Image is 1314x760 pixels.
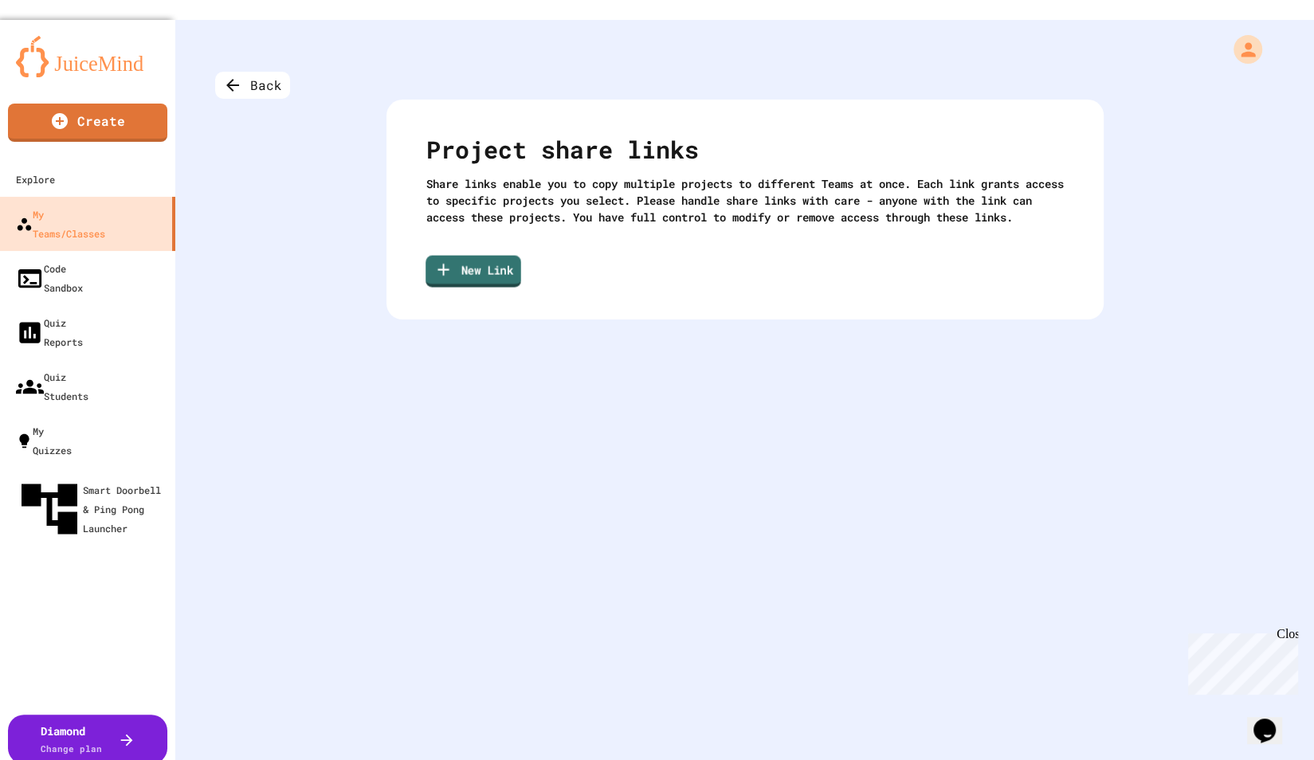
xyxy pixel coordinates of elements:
a: New Link [426,256,521,288]
div: My Quizzes [16,421,72,460]
div: My Account [1217,31,1266,68]
div: My Teams/Classes [16,205,105,243]
iframe: chat widget [1182,627,1298,695]
a: Create [8,104,167,142]
div: Diamond [41,723,102,756]
div: Back [215,72,290,99]
div: Code Sandbox [16,259,83,297]
div: Chat with us now!Close [6,6,110,101]
div: Share links enable you to copy multiple projects to different Teams at once. Each link grants acc... [426,175,1064,225]
div: Project share links [426,131,1064,175]
img: logo-orange.svg [16,36,159,77]
div: Smart Doorbell & Ping Pong Launcher [16,476,169,543]
div: Quiz Students [16,367,88,405]
iframe: chat widget [1247,696,1298,744]
span: Change plan [41,742,102,754]
div: Explore [16,170,55,189]
div: Quiz Reports [16,313,83,351]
